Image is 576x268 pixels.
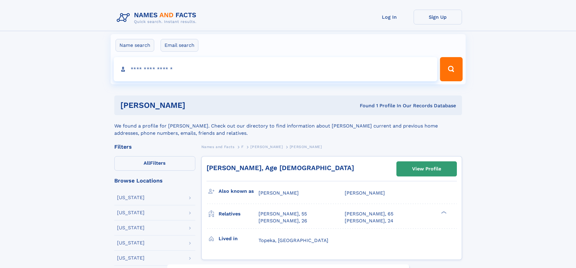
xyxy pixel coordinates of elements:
a: [PERSON_NAME], 65 [345,211,393,217]
div: [US_STATE] [117,241,145,245]
h1: [PERSON_NAME] [120,102,273,109]
span: [PERSON_NAME] [250,145,283,149]
a: [PERSON_NAME], 26 [259,218,307,224]
a: [PERSON_NAME], Age [DEMOGRAPHIC_DATA] [207,164,354,172]
span: [PERSON_NAME] [259,190,299,196]
div: We found a profile for [PERSON_NAME]. Check out our directory to find information about [PERSON_N... [114,115,462,137]
a: Log In [365,10,414,24]
button: Search Button [440,57,462,81]
div: [US_STATE] [117,225,145,230]
div: View Profile [412,162,441,176]
a: Sign Up [414,10,462,24]
div: [US_STATE] [117,256,145,260]
div: Filters [114,144,195,150]
span: All [144,160,150,166]
a: F [241,143,244,150]
span: Topeka, [GEOGRAPHIC_DATA] [259,237,328,243]
input: search input [114,57,438,81]
label: Name search [116,39,154,52]
a: Names and Facts [201,143,235,150]
h3: Lived in [219,234,259,244]
a: [PERSON_NAME], 24 [345,218,393,224]
h3: Relatives [219,209,259,219]
span: F [241,145,244,149]
div: Browse Locations [114,178,195,183]
a: View Profile [397,162,457,176]
span: [PERSON_NAME] [290,145,322,149]
a: [PERSON_NAME], 55 [259,211,307,217]
label: Email search [161,39,198,52]
div: [US_STATE] [117,210,145,215]
label: Filters [114,156,195,171]
div: [US_STATE] [117,195,145,200]
a: [PERSON_NAME] [250,143,283,150]
h3: Also known as [219,186,259,196]
div: Found 1 Profile In Our Records Database [272,102,456,109]
div: ❯ [440,211,447,215]
span: [PERSON_NAME] [345,190,385,196]
img: Logo Names and Facts [114,10,201,26]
